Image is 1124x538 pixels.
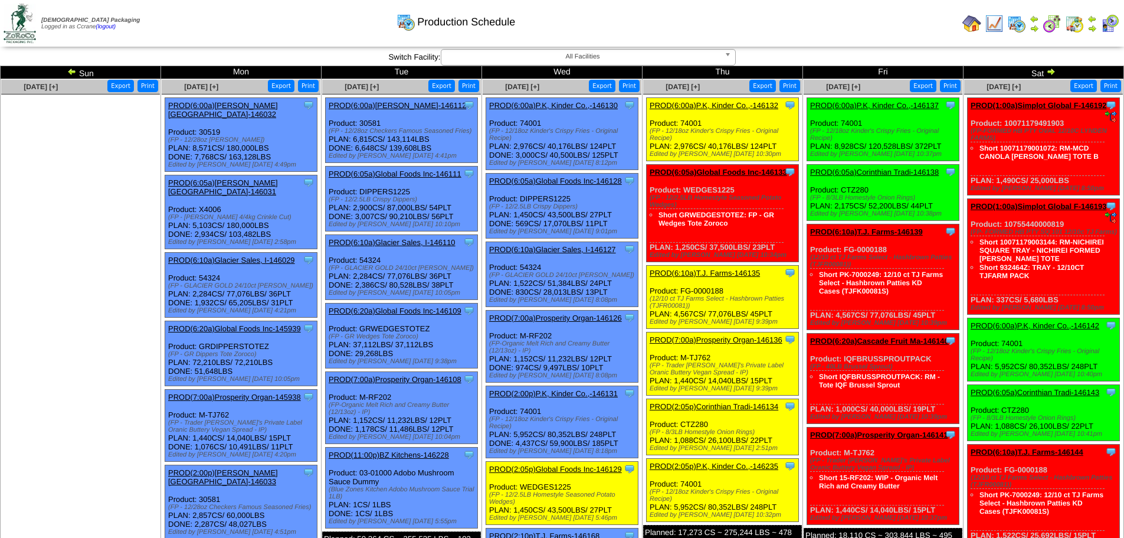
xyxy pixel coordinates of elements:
span: [DATE] [+] [505,83,539,91]
div: Product: GRDIPPERSTOTEZ PLAN: 72,210LBS / 72,210LBS DONE: 51,648LBS [165,321,317,386]
img: Tooltip [784,99,796,111]
div: Edited by [PERSON_NAME] [DATE] 10:10pm [329,221,477,228]
a: PROD(6:00a)P.K, Kinder Co.,-146142 [971,321,1099,330]
div: Edited by [PERSON_NAME] [DATE] 4:41pm [329,152,477,159]
img: Tooltip [624,387,635,399]
div: Product: WEDGES1225 PLAN: 1,250CS / 37,500LBS / 23PLT [647,165,799,262]
div: (FP - 12/2.5LB Crispy Dippers) [329,196,477,203]
img: zoroco-logo-small.webp [4,4,36,43]
span: [DATE] [+] [184,83,218,91]
div: Edited by [PERSON_NAME] [DATE] 8:50pm [971,304,1119,311]
div: Edited by [PERSON_NAME] [DATE] 10:40pm [971,371,1119,378]
div: (FP - 12/28oz Checkers Famous Seasoned Fries) [329,128,477,135]
td: Tue [322,66,482,79]
img: Tooltip [463,373,475,385]
div: Edited by [PERSON_NAME] [DATE] 2:51pm [650,445,798,452]
a: [DATE] [+] [666,83,700,91]
img: ediSmall.gif [1105,111,1117,123]
div: (FP - 12/18oz Kinder's Crispy Fries - Original Recipe) [650,128,798,142]
div: Edited by [PERSON_NAME] [DATE] 8:08pm [489,372,638,379]
div: (FP - 12/28oz [PERSON_NAME]) [168,136,317,144]
img: Tooltip [463,236,475,248]
div: Edited by [PERSON_NAME] [DATE] 10:38pm [810,210,959,217]
img: arrowright.gif [1046,67,1056,76]
a: PROD(6:10a)T.J. Farms-146135 [650,269,760,278]
a: Short 15-RF202: WIP - Organic Melt Rich and Creamy Butter [819,474,938,490]
img: home.gif [962,14,981,33]
div: Product: 74001 PLAN: 2,976CS / 40,176LBS / 124PLT DONE: 3,000CS / 40,500LBS / 125PLT [486,98,638,170]
img: calendarprod.gif [1007,14,1026,33]
a: PROD(2:05p)Corinthian Tradi-146134 [650,402,778,411]
div: Product: GRWEDGESTOTEZ PLAN: 37,112LBS / 37,112LBS DONE: 29,268LBS [326,304,478,369]
img: calendarcustomer.gif [1100,14,1119,33]
a: PROD(6:00a)P.K, Kinder Co.,-146137 [810,101,939,110]
div: Product: 54324 PLAN: 2,284CS / 77,076LBS / 36PLT DONE: 2,386CS / 80,528LBS / 38PLT [326,235,478,300]
div: Product: 03-01000 Adobo Mushroom Sauce Dummy PLAN: 1CS / 1LBS DONE: 1CS / 1LBS [326,448,478,529]
div: (FP - GLACIER GOLD 24/10ct [PERSON_NAME]) [489,272,638,279]
a: PROD(6:00a)P.K, Kinder Co.,-146130 [489,101,618,110]
button: Print [137,80,158,92]
div: Product: 74001 PLAN: 5,952CS / 80,352LBS / 248PLT DONE: 4,437CS / 59,900LBS / 185PLT [486,386,638,458]
a: PROD(6:10a)Glacier Sales, I-146127 [489,245,616,254]
img: line_graph.gif [985,14,1004,33]
div: Product: WEDGES1225 PLAN: 1,450CS / 43,500LBS / 27PLT [486,462,638,525]
img: Tooltip [945,335,956,347]
div: (FP - 8/3LB Homestyle Onion Rings) [971,415,1119,422]
a: Short PK-7000249: 12/10 ct TJ Farms Select - Hashbrown Patties KD Cases (TJFK00081S) [819,270,943,295]
img: Tooltip [303,254,314,266]
div: Edited by [PERSON_NAME] [DATE] 8:08pm [489,296,638,304]
a: [DATE] [+] [24,83,58,91]
img: Tooltip [463,168,475,180]
div: (FP - 12/18oz Kinder's Crispy Fries - Original Recipe) [650,488,798,503]
span: [DATE] [+] [987,83,1021,91]
div: (FP - 12/18oz Kinder's Crispy Fries - Original Recipe) [810,128,959,142]
button: Print [940,80,961,92]
img: arrowleft.gif [1087,14,1097,24]
div: Edited by [PERSON_NAME] [DATE] 10:30pm [650,151,798,158]
div: Product: M-TJ762 PLAN: 1,440CS / 14,040LBS / 15PLT [647,332,799,396]
a: PROD(6:05a)Global Foods Inc-146133 [650,168,787,177]
a: PROD(1:00a)Simplot Global F-146193 [971,202,1106,211]
button: Export [428,80,455,92]
div: Product: M-RF202 PLAN: 1,152CS / 11,232LBS / 12PLT DONE: 974CS / 9,497LBS / 10PLT [486,311,638,383]
div: (FP - 12/2.5LB Homestyle Seasoned Potato Wedges) [650,194,798,208]
div: Product: 74001 PLAN: 5,952CS / 80,352LBS / 248PLT [647,459,799,522]
button: Export [910,80,936,92]
a: Short 10071179001072: RM-MCD CANOLA [PERSON_NAME] TOTE B [979,144,1099,161]
img: Tooltip [1105,446,1117,458]
div: Product: 10755440000819 PLAN: 337CS / 5,680LBS [968,199,1120,315]
div: Product: FG-0000188 PLAN: 4,567CS / 77,076LBS / 45PLT [647,266,799,329]
a: PROD(6:10a)T.J. Farms-146139 [810,227,923,236]
div: (FP - Trader [PERSON_NAME]'s Private Label Oranic Buttery Vegan Spread - IP) [650,362,798,376]
div: (12/10 ct TJ Farms Select - Hashbrown Patties (TJFR00081)) [971,474,1119,488]
img: calendarblend.gif [1043,14,1061,33]
div: (FP - Trader [PERSON_NAME]'s Private Label Oranic Buttery Vegan Spread - IP) [168,419,317,433]
button: Print [458,80,479,92]
div: Edited by [PERSON_NAME] [DATE] 5:46pm [489,514,638,521]
div: (FP - 12/28oz Checkers Famous Seasoned Fries) [168,504,317,511]
span: [DATE] [+] [826,83,860,91]
a: PROD(7:00a)Prosperity Organ-146126 [489,314,622,322]
a: PROD(2:05p)P.K, Kinder Co.,-146235 [650,462,778,471]
a: PROD(6:00a)[PERSON_NAME]-146112 [329,101,466,110]
a: PROD(6:05a)Corinthian Tradi-146143 [971,388,1099,397]
img: Tooltip [784,166,796,178]
a: PROD(7:00a)Prosperity Organ-146108 [329,375,461,384]
div: Product: DIPPERS1225 PLAN: 1,450CS / 43,500LBS / 27PLT DONE: 569CS / 17,070LBS / 11PLT [486,174,638,239]
div: Edited by [PERSON_NAME] [DATE] 9:38pm [329,358,477,365]
div: Product: CTZ280 PLAN: 1,088CS / 26,100LBS / 22PLT [647,399,799,455]
img: Tooltip [463,99,475,111]
div: Product: 54324 PLAN: 2,284CS / 77,076LBS / 36PLT DONE: 1,932CS / 65,205LBS / 31PLT [165,253,317,318]
div: Product: 74001 PLAN: 2,976CS / 40,176LBS / 124PLT [647,98,799,161]
div: Edited by [PERSON_NAME] [DATE] 10:37pm [810,151,959,158]
div: Product: M-TJ762 PLAN: 1,440CS / 14,040LBS / 15PLT [807,428,959,525]
img: Tooltip [624,463,635,475]
a: PROD(6:20a)Global Foods Inc-145939 [168,324,301,333]
div: Product: FG-0000188 PLAN: 4,567CS / 77,076LBS / 45PLT [807,224,959,330]
button: Export [268,80,294,92]
td: Wed [482,66,643,79]
div: Edited by [PERSON_NAME] [DATE] 4:49pm [168,161,317,168]
a: PROD(6:05a)Global Foods Inc-146111 [329,169,461,178]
